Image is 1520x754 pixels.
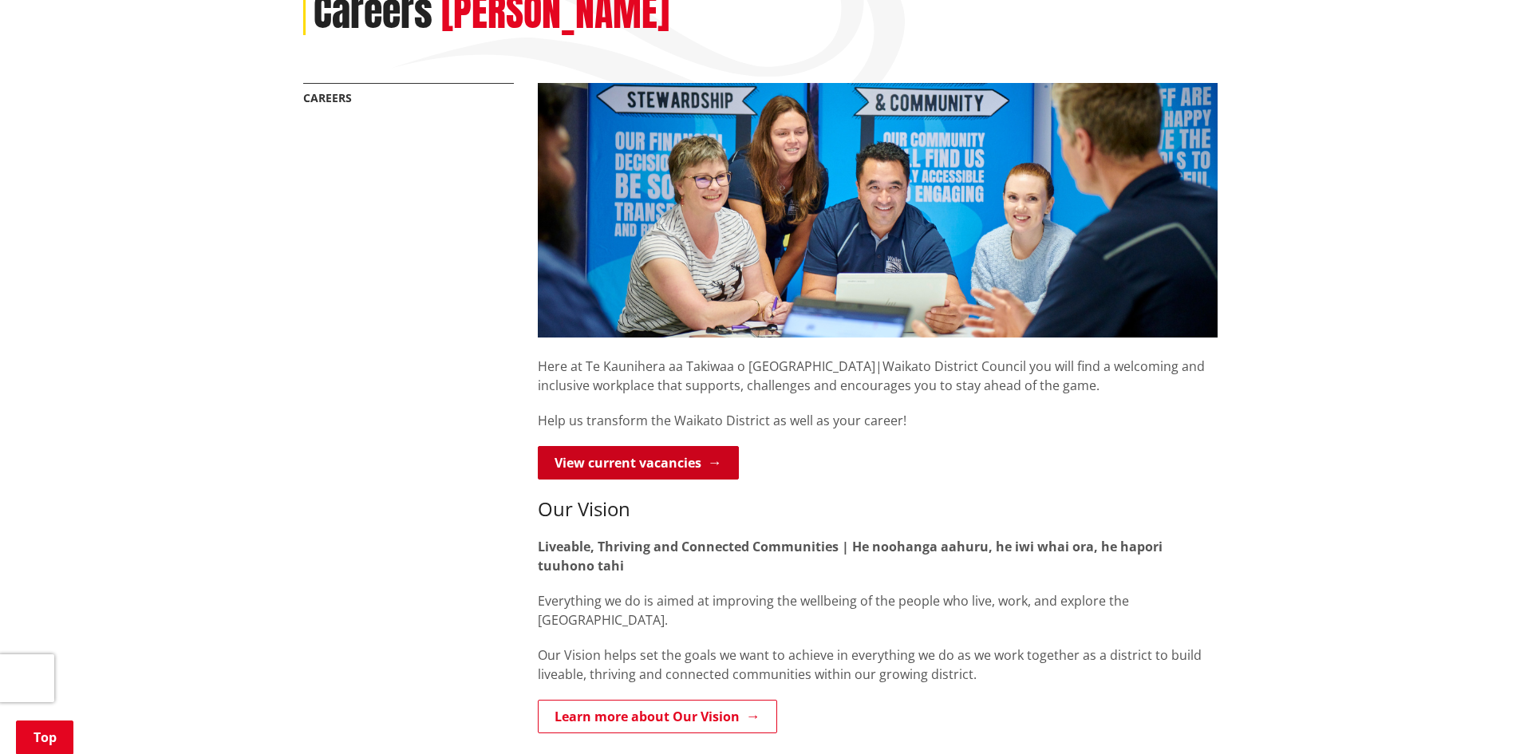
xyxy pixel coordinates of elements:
iframe: Messenger Launcher [1447,687,1504,744]
a: View current vacancies [538,446,739,480]
a: Learn more about Our Vision [538,700,777,733]
a: Careers [303,90,352,105]
p: Our Vision helps set the goals we want to achieve in everything we do as we work together as a di... [538,645,1218,684]
strong: Liveable, Thriving and Connected Communities | He noohanga aahuru, he iwi whai ora, he hapori tuu... [538,538,1163,574]
img: Ngaaruawaahia staff discussing planning [538,83,1218,338]
a: Top [16,720,73,754]
p: Everything we do is aimed at improving the wellbeing of the people who live, work, and explore th... [538,591,1218,630]
p: Help us transform the Waikato District as well as your career! [538,411,1218,430]
h3: Our Vision [538,498,1218,521]
p: Here at Te Kaunihera aa Takiwaa o [GEOGRAPHIC_DATA]|Waikato District Council you will find a welc... [538,338,1218,395]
